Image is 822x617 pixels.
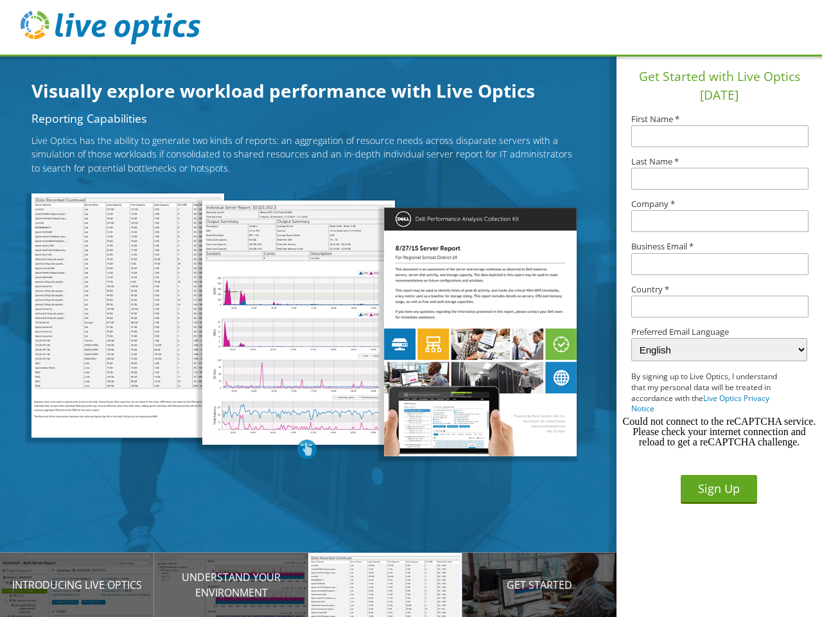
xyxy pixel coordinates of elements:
img: live_optics_svg.svg [21,11,200,44]
img: ViewHeaderThree [202,201,395,445]
p: By signing up to Live Optics, I understand that my personal data will be treated in accordance wi... [631,371,789,415]
div: Could not connect to the reCAPTCHA service. Please check your internet connection and reload to g... [622,416,817,447]
h1: Visually explore workload performance with Live Optics [31,77,597,104]
p: Get Started [462,577,616,593]
img: ViewHeaderThree [31,193,224,438]
label: Preferred Email Language [631,328,807,336]
h2: Reporting Capabilities [31,113,582,125]
img: ViewHeaderThree [384,208,577,456]
label: Country * [631,285,807,294]
p: Live Optics has the ability to generate two kinds of reports: an aggregation of resource needs ac... [31,134,582,175]
label: First Name * [631,115,807,123]
label: Company * [631,200,807,208]
h1: Get Started with Live Optics [DATE] [622,67,817,105]
label: Last Name * [631,157,807,166]
label: Business Email * [631,242,807,251]
button: Sign Up [681,475,757,504]
p: Understand your environment [154,569,308,600]
a: Live Optics Privacy Notice [631,393,769,415]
